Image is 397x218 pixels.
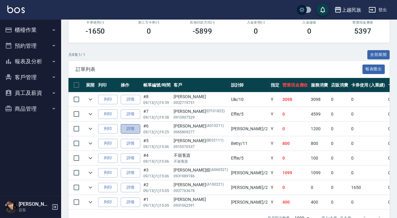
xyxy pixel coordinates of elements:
h2: 入金儲值 [290,20,329,24]
td: 4599 [309,107,329,121]
p: 09/13 (六) 15:05 [143,188,171,194]
div: [PERSON_NAME] [174,138,228,144]
td: Y [269,180,281,195]
div: [PERSON_NAME] [174,196,228,203]
td: 0 [350,136,387,151]
td: #3 [142,166,172,180]
td: 1200 [309,122,329,136]
h3: -5899 [193,27,212,35]
a: 詳情 [121,153,140,163]
button: 列印 [98,183,118,192]
th: 營業現金應收 [281,78,310,92]
td: #1 [142,195,172,209]
td: 0 [350,151,387,165]
td: 0 [329,151,350,165]
td: Ula /10 [230,92,269,107]
button: 上越民族 [332,4,364,16]
td: #2 [142,180,172,195]
h3: 0 [147,27,151,35]
p: (B032111) [206,138,223,144]
div: [PERSON_NAME] [174,123,228,129]
td: 0 [329,180,350,195]
td: 0 [350,122,387,136]
td: 0 [309,180,329,195]
td: 0 [350,166,387,180]
button: 列印 [98,124,118,134]
button: 報表及分析 [2,54,59,69]
td: #6 [142,122,172,136]
th: 客戶 [172,78,230,92]
a: 詳情 [121,124,140,134]
button: 列印 [98,95,118,104]
td: Y [269,122,281,136]
td: 400 [309,195,329,209]
h3: 0 [254,27,258,35]
td: 3098 [309,92,329,107]
button: expand row [86,168,95,177]
td: Y [269,107,281,121]
button: expand row [86,153,95,163]
p: 0915576537 [174,144,228,150]
p: 09/13 (六) 19:25 [143,129,171,135]
p: (A100221) [206,182,224,188]
div: [PERSON_NAME] [174,94,228,100]
h3: 0 [307,27,311,35]
p: (A060521) [210,167,228,173]
th: 設計師 [230,78,269,92]
td: 0 [281,107,310,121]
button: expand row [86,139,95,148]
p: 共 8 筆, 1 / 1 [68,52,85,57]
h5: [PERSON_NAME] [19,201,50,207]
td: 0 [329,92,350,107]
td: Y [269,92,281,107]
div: 上越民族 [342,6,361,14]
td: 0 [329,195,350,209]
th: 操作 [119,78,142,92]
th: 列印 [97,78,119,92]
td: 0 [329,107,350,121]
td: #4 [142,151,172,165]
div: 不留客資 [174,152,228,159]
p: 0913907529 [174,115,228,120]
button: 商品管理 [2,101,59,117]
td: Effie /5 [230,107,269,121]
div: [PERSON_NAME] [174,182,228,188]
td: 1099 [309,166,329,180]
p: 09/13 (六) 15:06 [143,144,171,150]
td: #8 [142,92,172,107]
td: 0 [350,92,387,107]
p: 09/13 (六) 15:06 [143,159,171,164]
h2: 第三方卡券(-) [129,20,168,24]
button: save [317,4,329,16]
td: Y [269,136,281,151]
button: expand row [86,183,95,192]
th: 帳單編號/時間 [142,78,172,92]
button: expand row [86,95,95,104]
button: 登出 [366,4,390,16]
h2: 營業現金應收 [344,20,382,24]
button: 客戶管理 [2,69,59,85]
h2: 入金使用(-) [236,20,275,24]
p: (Ef101822) [206,108,225,115]
td: Y [269,151,281,165]
h2: 卡券使用(-) [76,20,115,24]
td: [PERSON_NAME] /2 [230,195,269,209]
td: #7 [142,107,172,121]
p: 0927763678 [174,188,228,194]
a: 詳情 [121,198,140,207]
td: 800 [281,136,310,151]
td: 0 [350,195,387,209]
td: Y [269,166,281,180]
td: Betty /11 [230,136,269,151]
td: 800 [309,136,329,151]
th: 指定 [269,78,281,92]
td: 0 [281,151,310,165]
button: 列印 [98,153,118,163]
button: 報表匯出 [362,65,385,74]
button: 全部展開 [367,50,390,60]
td: 0 [350,107,387,121]
td: 0 [281,180,310,195]
div: [PERSON_NAME] [174,108,228,115]
td: [PERSON_NAME] /2 [230,166,269,180]
button: 櫃檯作業 [2,22,59,38]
